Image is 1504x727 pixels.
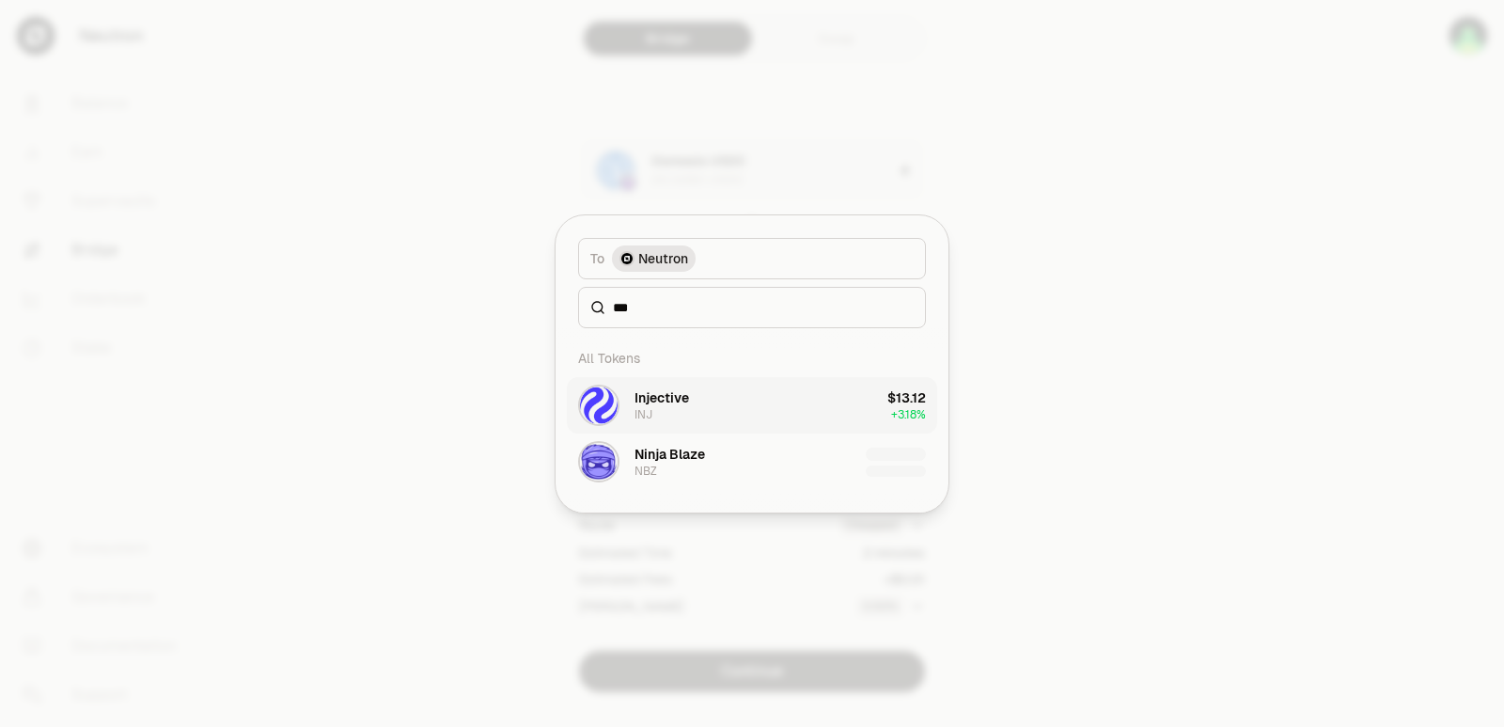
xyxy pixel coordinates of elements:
img: INJ Logo [580,387,618,424]
span: To [590,249,604,268]
img: Neutron Logo [621,253,633,264]
div: $13.12 [887,388,926,407]
button: NBZ LogoNinja BlazeNBZ [567,434,937,490]
div: NBZ [634,464,657,479]
div: Ninja Blaze [634,445,705,464]
img: NBZ Logo [580,443,618,481]
span: Neutron [638,249,688,268]
div: Injective [634,388,689,407]
button: INJ LogoInjectiveINJ$13.12+3.18% [567,377,937,434]
div: INJ [634,407,652,422]
span: + 3.18% [891,407,926,422]
button: ToNeutron LogoNeutron [578,238,926,279]
div: All Tokens [567,340,937,377]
